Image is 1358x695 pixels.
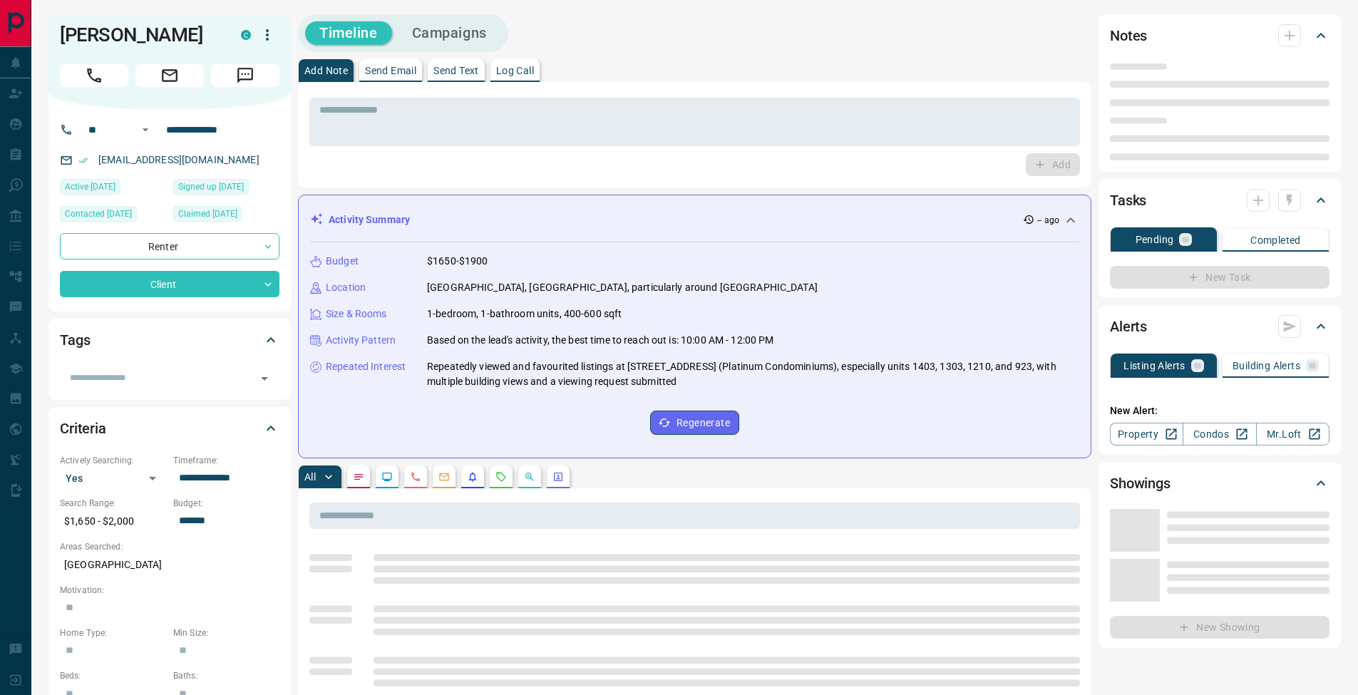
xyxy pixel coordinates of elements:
[60,467,166,490] div: Yes
[60,553,279,577] p: [GEOGRAPHIC_DATA]
[241,30,251,40] div: condos.ca
[326,280,366,295] p: Location
[552,471,564,483] svg: Agent Actions
[304,472,316,482] p: All
[467,471,478,483] svg: Listing Alerts
[173,454,279,467] p: Timeframe:
[427,333,774,348] p: Based on the lead's activity, the best time to reach out is: 10:00 AM - 12:00 PM
[173,669,279,682] p: Baths:
[211,64,279,87] span: Message
[381,471,393,483] svg: Lead Browsing Activity
[1183,423,1256,446] a: Condos
[1136,235,1174,244] p: Pending
[60,24,220,46] h1: [PERSON_NAME]
[427,254,488,269] p: $1650-$1900
[135,64,204,87] span: Email
[398,21,501,45] button: Campaigns
[1110,183,1329,217] div: Tasks
[310,207,1079,233] div: Activity Summary-- ago
[1256,423,1329,446] a: Mr.Loft
[427,359,1079,389] p: Repeatedly viewed and favourited listings at [STREET_ADDRESS] (Platinum Condominiums), especially...
[326,307,387,321] p: Size & Rooms
[137,121,154,138] button: Open
[1110,309,1329,344] div: Alerts
[1037,214,1059,227] p: -- ago
[329,212,410,227] p: Activity Summary
[60,233,279,259] div: Renter
[1110,315,1147,338] h2: Alerts
[60,64,128,87] span: Call
[65,207,132,221] span: Contacted [DATE]
[60,584,279,597] p: Motivation:
[326,333,396,348] p: Activity Pattern
[60,669,166,682] p: Beds:
[60,411,279,446] div: Criteria
[65,180,115,194] span: Active [DATE]
[173,627,279,639] p: Min Size:
[1123,361,1185,371] p: Listing Alerts
[1110,24,1147,47] h2: Notes
[495,471,507,483] svg: Requests
[60,417,106,440] h2: Criteria
[60,454,166,467] p: Actively Searching:
[173,179,279,199] div: Fri Oct 03 2025
[173,497,279,510] p: Budget:
[60,510,166,533] p: $1,650 - $2,000
[433,66,479,76] p: Send Text
[427,307,622,321] p: 1-bedroom, 1-bathroom units, 400-600 sqft
[1110,403,1329,418] p: New Alert:
[60,540,279,553] p: Areas Searched:
[60,179,166,199] div: Fri Oct 10 2025
[1110,423,1183,446] a: Property
[410,471,421,483] svg: Calls
[524,471,535,483] svg: Opportunities
[78,155,88,165] svg: Email Verified
[60,329,90,351] h2: Tags
[353,471,364,483] svg: Notes
[1110,189,1146,212] h2: Tasks
[60,627,166,639] p: Home Type:
[1110,466,1329,500] div: Showings
[438,471,450,483] svg: Emails
[650,411,739,435] button: Regenerate
[178,180,244,194] span: Signed up [DATE]
[98,154,259,165] a: [EMAIL_ADDRESS][DOMAIN_NAME]
[60,323,279,357] div: Tags
[304,66,348,76] p: Add Note
[427,280,818,295] p: [GEOGRAPHIC_DATA], [GEOGRAPHIC_DATA], particularly around [GEOGRAPHIC_DATA]
[60,271,279,297] div: Client
[1250,235,1301,245] p: Completed
[326,359,406,374] p: Repeated Interest
[60,497,166,510] p: Search Range:
[305,21,392,45] button: Timeline
[1110,19,1329,53] div: Notes
[326,254,359,269] p: Budget
[1110,472,1171,495] h2: Showings
[178,207,237,221] span: Claimed [DATE]
[173,206,279,226] div: Mon Oct 06 2025
[1233,361,1300,371] p: Building Alerts
[60,206,166,226] div: Tue Oct 07 2025
[365,66,416,76] p: Send Email
[496,66,534,76] p: Log Call
[254,369,274,388] button: Open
